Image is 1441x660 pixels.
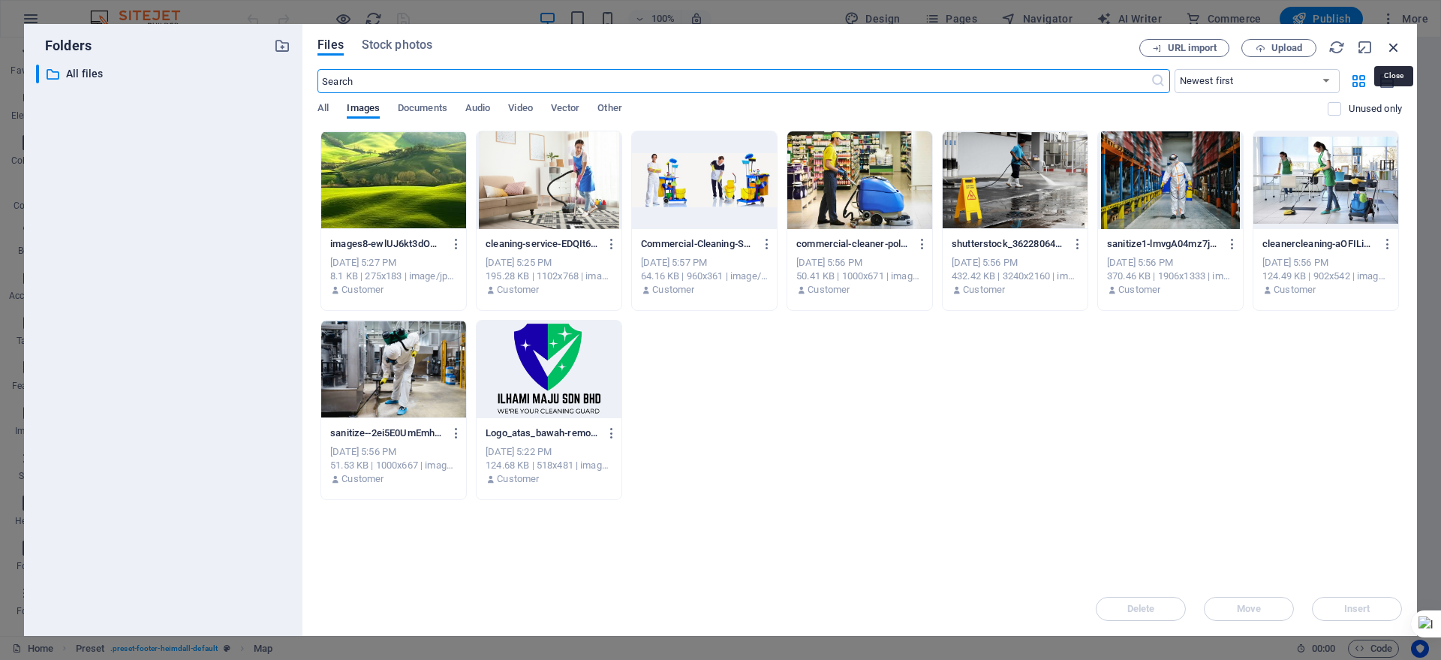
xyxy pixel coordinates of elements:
p: sanitize1-lmvgA04mz7j9_7Yfkd-9Sw.jpg [1107,237,1220,251]
div: 8.1 KB | 275x183 | image/jpeg [330,270,457,283]
span: Other [597,99,621,120]
p: images8-ewlUJ6kt3dOQv0kWvG75-Q.jpeg [330,237,443,251]
div: 195.28 KB | 1102x768 | image/jpeg [486,270,612,283]
div: 50.41 KB | 1000x671 | image/jpeg [796,270,923,283]
i: Create new folder [274,38,290,54]
span: Stock photos [362,36,432,54]
div: [DATE] 5:57 PM [641,256,768,270]
div: 124.49 KB | 902x542 | image/jpeg [1262,270,1389,283]
div: 432.42 KB | 3240x2160 | image/jpeg [952,270,1078,283]
span: Files [317,36,344,54]
p: Customer [341,472,384,486]
button: Upload [1241,39,1316,57]
p: sanitize--2ei5E0UmEmhSQAX2_obhQ.jpg [330,426,443,440]
div: [DATE] 5:56 PM [1262,256,1389,270]
p: All files [66,65,263,83]
p: Logo_atas_bawah-removebg-preview-Qixa4My_LffZUnBmeVrcnw.png [486,426,598,440]
p: cleanercleaning-aOFILiR7eYQ7y1PiSTz_PA.jpeg [1262,237,1375,251]
span: Vector [551,99,580,120]
div: 51.53 KB | 1000x667 | image/webp [330,459,457,472]
p: Customer [652,283,694,297]
div: 370.46 KB | 1906x1333 | image/jpeg [1107,270,1234,283]
p: Customer [341,283,384,297]
p: Customer [497,472,539,486]
div: [DATE] 5:56 PM [330,445,457,459]
span: Upload [1271,44,1302,53]
div: [DATE] 5:56 PM [796,256,923,270]
span: URL import [1168,44,1217,53]
p: Customer [808,283,850,297]
div: [DATE] 5:25 PM [486,256,612,270]
button: URL import [1139,39,1229,57]
p: cleaning-service-EDQIt6nrPnnQCEMjgoXGzA.jpg [486,237,598,251]
p: Customer [497,283,539,297]
p: Displays only files that are not in use on the website. Files added during this session can still... [1349,102,1402,116]
div: [DATE] 5:22 PM [486,445,612,459]
p: Customer [1118,283,1160,297]
div: ​ [36,65,39,83]
p: Customer [1274,283,1316,297]
span: Documents [398,99,447,120]
p: Commercial-Cleaning-Service-3GM_w4z-n3FdflE1tseMpQ.jpg [641,237,754,251]
div: [DATE] 5:56 PM [952,256,1078,270]
p: shutterstock_362280644-r4ld21Yq91Rogkn4ANG-MA.jpg [952,237,1064,251]
p: Folders [36,36,92,56]
input: Search [317,69,1150,93]
div: 124.68 KB | 518x481 | image/png [486,459,612,472]
span: Video [508,99,532,120]
span: All [317,99,329,120]
div: [DATE] 5:27 PM [330,256,457,270]
div: 64.16 KB | 960x361 | image/jpeg [641,270,768,283]
span: Audio [465,99,490,120]
span: Images [347,99,380,120]
p: Customer [963,283,1005,297]
p: commercial-cleaner-polishing-supermarket-floor-79LdccDV1mUwNa0V-xuidQ.jpg [796,237,909,251]
div: [DATE] 5:56 PM [1107,256,1234,270]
